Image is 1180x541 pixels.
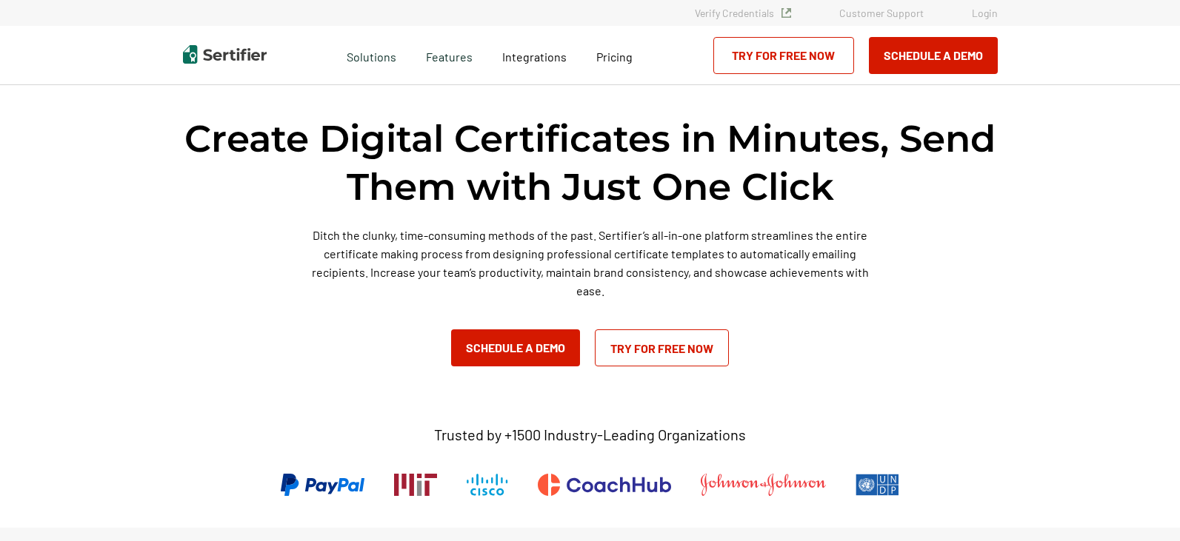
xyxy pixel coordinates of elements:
span: Features [426,46,473,64]
img: CoachHub [538,474,671,496]
a: Verify Credentials [695,7,791,19]
img: Massachusetts Institute of Technology [394,474,437,496]
span: Integrations [502,50,567,64]
span: Solutions [347,46,396,64]
img: Verified [781,8,791,18]
p: Ditch the clunky, time-consuming methods of the past. Sertifier’s all-in-one platform streamlines... [305,226,876,300]
p: Trusted by +1500 Industry-Leading Organizations [434,426,746,444]
img: Johnson & Johnson [701,474,825,496]
img: UNDP [856,474,899,496]
a: Pricing [596,46,633,64]
h1: Create Digital Certificates in Minutes, Send Them with Just One Click [183,115,998,211]
a: Try for Free Now [595,329,729,366]
a: Integrations [502,46,567,64]
span: Pricing [596,50,633,64]
a: Login [972,7,998,19]
img: Cisco [467,474,508,496]
img: PayPal [281,474,364,496]
a: Try for Free Now [713,37,854,74]
img: Sertifier | Digital Credentialing Platform [183,45,267,64]
a: Customer Support [839,7,924,19]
